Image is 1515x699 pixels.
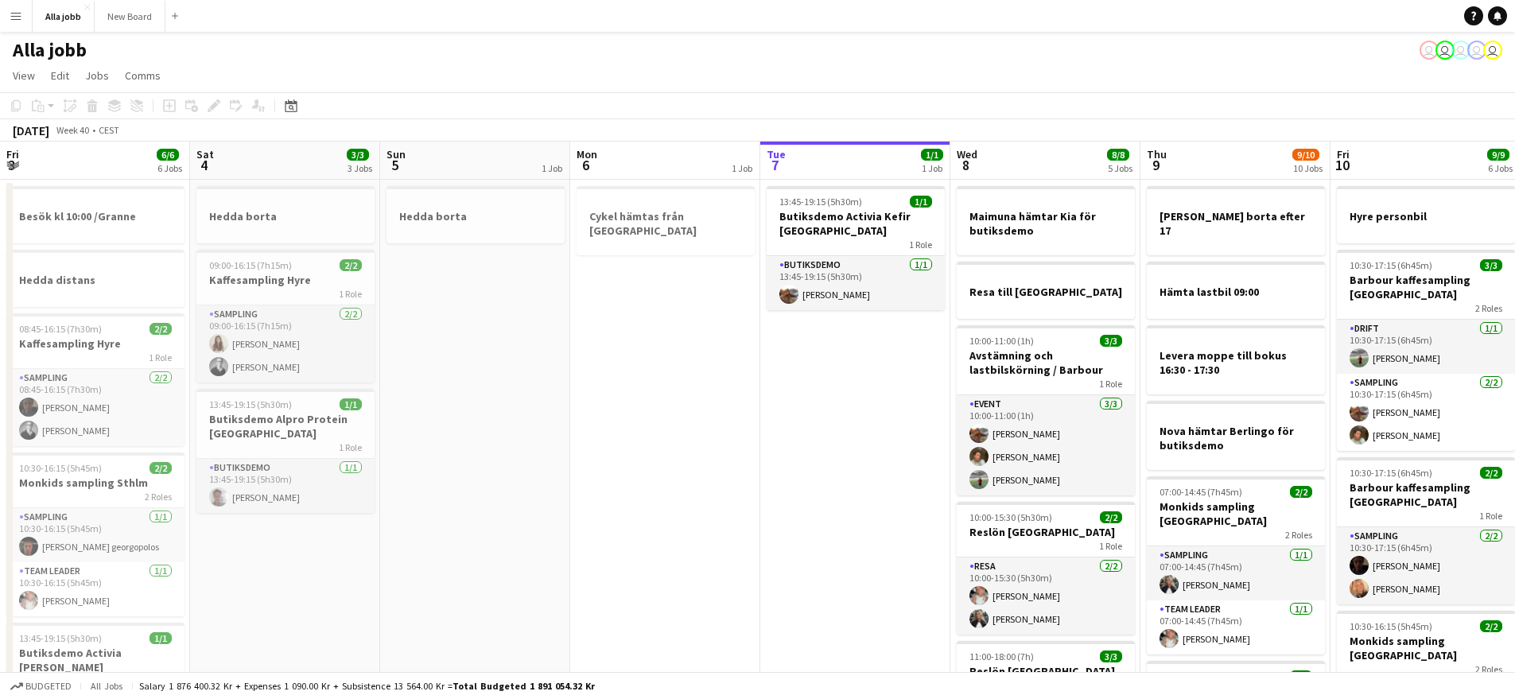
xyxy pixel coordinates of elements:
h3: Maimuna hämtar Kia för butiksdemo [957,209,1135,238]
span: Fri [6,147,19,161]
span: 2 Roles [1475,663,1502,675]
app-card-role: Sampling2/210:30-17:15 (6h45m)[PERSON_NAME][PERSON_NAME] [1337,374,1515,451]
span: Jobs [85,68,109,83]
h3: Hyre personbil [1337,209,1515,223]
span: Tue [767,147,786,161]
div: 1 Job [922,162,942,174]
h3: Hedda borta [387,209,565,223]
app-user-avatar: Stina Dahl [1435,41,1455,60]
span: 2/2 [1480,620,1502,632]
span: 09:00-16:15 (7h15m) [209,259,292,271]
span: 10:30-17:15 (6h45m) [1350,467,1432,479]
button: New Board [95,1,165,32]
span: 2 Roles [1475,302,1502,314]
app-job-card: 09:00-16:15 (7h15m)2/2Kaffesampling Hyre1 RoleSampling2/209:00-16:15 (7h15m)[PERSON_NAME][PERSON_... [196,250,375,383]
app-card-role: Sampling1/110:30-16:15 (5h45m)[PERSON_NAME] georgopolos [6,508,185,562]
span: 3/3 [1480,259,1502,271]
h3: Kaffesampling Hyre [6,336,185,351]
app-job-card: 10:00-11:00 (1h)3/3Avstämning och lastbilskörning / Barbour1 RoleEvent3/310:00-11:00 (1h)[PERSON_... [957,325,1135,495]
h3: Hedda borta [196,209,375,223]
h3: Nova hämtar Berlingo för butiksdemo [1147,424,1325,452]
span: 09:45-18:15 (8h30m) [1160,670,1242,682]
app-job-card: 07:00-14:45 (7h45m)2/2Monkids sampling [GEOGRAPHIC_DATA]2 RolesSampling1/107:00-14:45 (7h45m)[PER... [1147,476,1325,654]
span: 2 Roles [1285,529,1312,541]
div: 08:45-16:15 (7h30m)2/2Kaffesampling Hyre1 RoleSampling2/208:45-16:15 (7h30m)[PERSON_NAME][PERSON_... [6,313,185,446]
app-job-card: 10:00-15:30 (5h30m)2/2Reslön [GEOGRAPHIC_DATA]1 RoleResa2/210:00-15:30 (5h30m)[PERSON_NAME][PERSO... [957,502,1135,635]
app-job-card: Levera moppe till bokus 16:30 - 17:30 [1147,325,1325,394]
span: Budgeted [25,681,72,692]
h3: Butiksdemo Activia [PERSON_NAME] [6,646,185,674]
app-card-role: Team Leader1/107:00-14:45 (7h45m)[PERSON_NAME] [1147,600,1325,654]
span: 1 Role [1099,540,1122,552]
span: 1 Role [339,288,362,300]
span: Fri [1337,147,1350,161]
app-job-card: Hedda borta [196,186,375,243]
a: View [6,65,41,86]
span: View [13,68,35,83]
h3: Monkids sampling Sthlm [6,476,185,490]
app-job-card: Hedda borta [387,186,565,243]
h3: Barbour kaffesampling [GEOGRAPHIC_DATA] [1337,273,1515,301]
app-card-role: Drift1/110:30-17:15 (6h45m)[PERSON_NAME] [1337,320,1515,374]
h3: Hämta lastbil 09:00 [1147,285,1325,299]
app-card-role: Sampling2/209:00-16:15 (7h15m)[PERSON_NAME][PERSON_NAME] [196,305,375,383]
span: 1/1 [1290,670,1312,682]
span: 3/3 [1100,335,1122,347]
span: 10 [1334,156,1350,174]
h3: Butiksdemo Activia Kefir [GEOGRAPHIC_DATA] [767,209,945,238]
span: 10:30-17:15 (6h45m) [1350,259,1432,271]
span: 5 [384,156,406,174]
app-card-role: Butiksdemo1/113:45-19:15 (5h30m)[PERSON_NAME] [767,256,945,310]
span: 9/10 [1292,149,1319,161]
app-job-card: 13:45-19:15 (5h30m)1/1Butiksdemo Activia Kefir [GEOGRAPHIC_DATA]1 RoleButiksdemo1/113:45-19:15 (5... [767,186,945,310]
app-job-card: Resa till [GEOGRAPHIC_DATA] [957,262,1135,319]
span: 1 Role [149,351,172,363]
span: 6 [574,156,597,174]
h3: Resa till [GEOGRAPHIC_DATA] [957,285,1135,299]
app-card-role: Butiksdemo1/113:45-19:15 (5h30m)[PERSON_NAME] [196,459,375,513]
h3: Hedda distans [6,273,185,287]
span: 1/1 [150,632,172,644]
div: 6 Jobs [157,162,182,174]
h3: Avstämning och lastbilskörning / Barbour [957,348,1135,377]
a: Jobs [79,65,115,86]
h3: Levera moppe till bokus 16:30 - 17:30 [1147,348,1325,377]
h3: Besök kl 10:00 /Granne [6,209,185,223]
app-job-card: Besök kl 10:00 /Granne [6,186,185,243]
div: 13:45-19:15 (5h30m)1/1Butiksdemo Alpro Protein [GEOGRAPHIC_DATA]1 RoleButiksdemo1/113:45-19:15 (5... [196,389,375,513]
h3: Barbour kaffesampling [GEOGRAPHIC_DATA] [1337,480,1515,509]
span: Thu [1147,147,1167,161]
div: [PERSON_NAME] borta efter 17 [1147,186,1325,255]
span: Mon [577,147,597,161]
span: 07:00-14:45 (7h45m) [1160,486,1242,498]
div: 1 Job [542,162,562,174]
app-user-avatar: Emil Hasselberg [1420,41,1439,60]
app-user-avatar: Hedda Lagerbielke [1467,41,1486,60]
div: Hedda distans [6,250,185,307]
app-card-role: Sampling2/208:45-16:15 (7h30m)[PERSON_NAME][PERSON_NAME] [6,369,185,446]
div: 10:30-16:15 (5h45m)2/2Monkids sampling Sthlm2 RolesSampling1/110:30-16:15 (5h45m)[PERSON_NAME] ge... [6,452,185,616]
span: Sun [387,147,406,161]
app-job-card: Maimuna hämtar Kia för butiksdemo [957,186,1135,255]
app-card-role: Resa2/210:00-15:30 (5h30m)[PERSON_NAME][PERSON_NAME] [957,557,1135,635]
span: 1 Role [1099,378,1122,390]
span: All jobs [87,680,126,692]
app-card-role: Sampling2/210:30-17:15 (6h45m)[PERSON_NAME][PERSON_NAME] [1337,527,1515,604]
span: 8 [954,156,977,174]
app-job-card: 10:30-17:15 (6h45m)3/3Barbour kaffesampling [GEOGRAPHIC_DATA]2 RolesDrift1/110:30-17:15 (6h45m)[P... [1337,250,1515,451]
h3: [PERSON_NAME] borta efter 17 [1147,209,1325,238]
app-job-card: Cykel hämtas från [GEOGRAPHIC_DATA] [577,186,755,255]
app-job-card: Hämta lastbil 09:00 [1147,262,1325,319]
span: 10:00-11:00 (1h) [969,335,1034,347]
div: 10 Jobs [1293,162,1323,174]
div: 10:30-17:15 (6h45m)2/2Barbour kaffesampling [GEOGRAPHIC_DATA]1 RoleSampling2/210:30-17:15 (6h45m)... [1337,457,1515,604]
span: 2/2 [1480,467,1502,479]
span: 8/8 [1107,149,1129,161]
span: 13:45-19:15 (5h30m) [19,632,102,644]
